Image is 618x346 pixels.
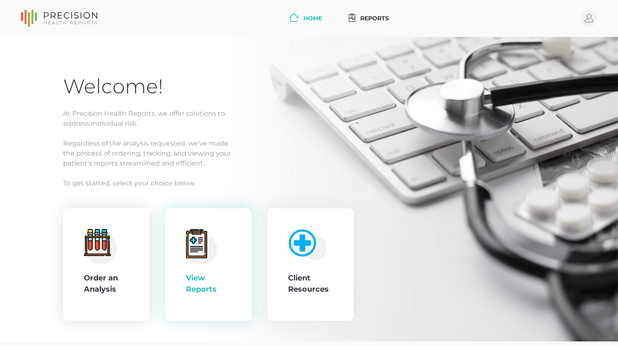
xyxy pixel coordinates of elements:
a: Reports [345,11,392,26]
div: View Reports [186,273,231,295]
div: Client Resources [288,273,333,295]
p: To get started, select your choice below. [63,178,555,188]
p: At Precision Health Reports, we offer solutions to address individual risk. [63,109,555,129]
p: Regardless of the analysis requested, we've made the process of ordering, tracking, and viewing y... [63,139,555,168]
img: client-resource.c5a3b187.png [284,225,327,261]
div: Order an Analysis [84,273,129,295]
a: Home [286,11,325,26]
h1: Welcome! [63,74,555,99]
